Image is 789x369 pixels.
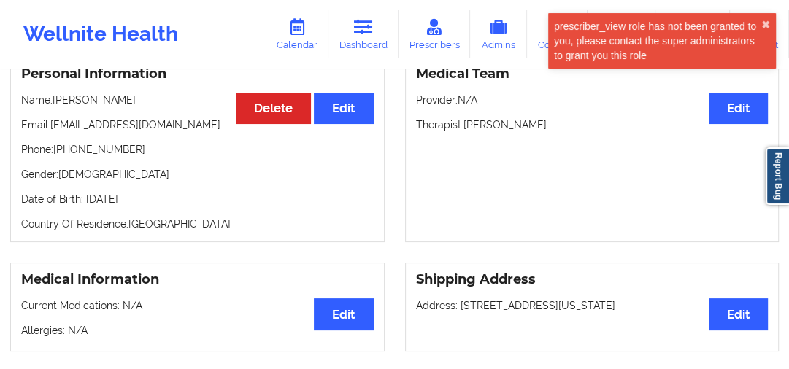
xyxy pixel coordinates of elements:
[709,298,768,330] button: Edit
[416,117,769,132] p: Therapist: [PERSON_NAME]
[399,10,471,58] a: Prescribers
[314,93,373,124] button: Edit
[416,93,769,107] p: Provider: N/A
[21,298,374,313] p: Current Medications: N/A
[21,142,374,157] p: Phone: [PHONE_NUMBER]
[527,10,588,58] a: Coaches
[554,19,761,63] div: prescriber_view role has not been granted to you, please contact the super administrators to gran...
[21,323,374,338] p: Allergies: N/A
[416,298,769,313] p: Address: [STREET_ADDRESS][US_STATE]
[470,10,527,58] a: Admins
[766,147,789,205] a: Report Bug
[328,10,399,58] a: Dashboard
[21,117,374,132] p: Email: [EMAIL_ADDRESS][DOMAIN_NAME]
[21,192,374,206] p: Date of Birth: [DATE]
[21,271,374,288] h3: Medical Information
[21,167,374,182] p: Gender: [DEMOGRAPHIC_DATA]
[21,93,374,107] p: Name: [PERSON_NAME]
[266,10,328,58] a: Calendar
[416,66,769,82] h3: Medical Team
[21,217,374,231] p: Country Of Residence: [GEOGRAPHIC_DATA]
[416,271,769,288] h3: Shipping Address
[314,298,373,330] button: Edit
[709,93,768,124] button: Edit
[761,19,770,31] button: close
[21,66,374,82] h3: Personal Information
[236,93,311,124] button: Delete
